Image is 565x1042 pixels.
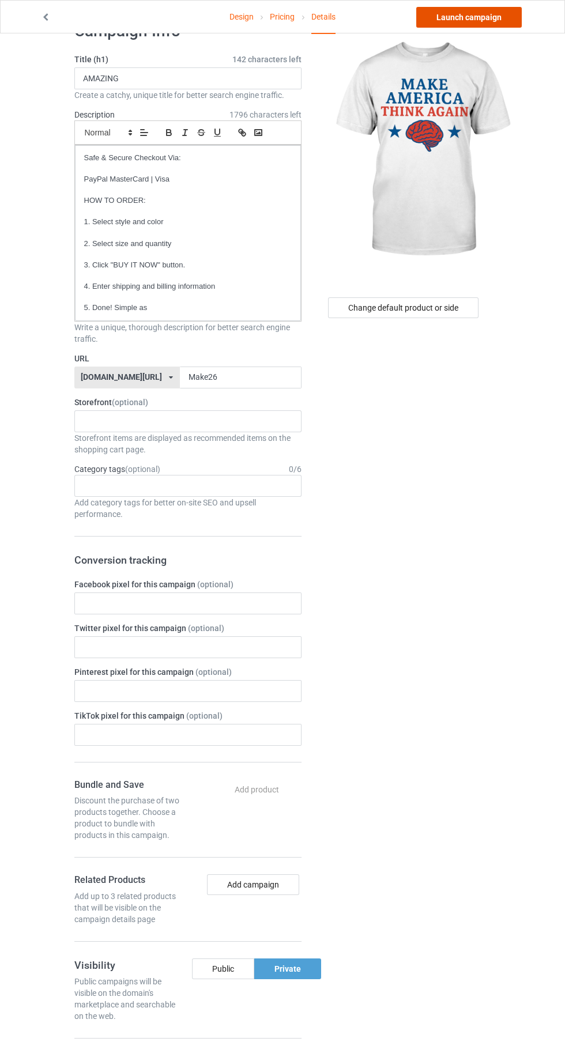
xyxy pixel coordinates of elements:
label: Facebook pixel for this campaign [74,579,302,590]
a: Pricing [270,1,295,33]
p: 4. Enter shipping and billing information [84,281,292,292]
span: 142 characters left [232,54,302,65]
span: (optional) [188,624,224,633]
div: Create a catchy, unique title for better search engine traffic. [74,89,302,101]
label: Description [74,110,115,119]
div: Discount the purchase of two products together. Choose a product to bundle with products in this ... [74,795,184,841]
p: HOW TO ORDER: [84,195,292,206]
h4: Related Products [74,874,184,886]
div: Write a unique, thorough description for better search engine traffic. [74,322,302,345]
span: 1796 characters left [229,109,302,120]
button: Add campaign [207,874,299,895]
label: TikTok pixel for this campaign [74,710,302,722]
p: 1. Select style and color [84,217,292,228]
div: [DOMAIN_NAME][URL] [81,373,162,381]
div: Add up to 3 related products that will be visible on the campaign details page [74,890,184,925]
div: 0 / 6 [289,463,302,475]
span: (optional) [112,398,148,407]
div: Public [192,958,254,979]
p: Safe & Secure Checkout Via: [84,153,292,164]
span: (optional) [125,465,160,474]
p: 5. Done! Simple as [84,303,292,314]
div: Public campaigns will be visible on the domain's marketplace and searchable on the web. [74,976,184,1022]
label: Title (h1) [74,54,302,65]
label: Category tags [74,463,160,475]
span: (optional) [195,667,232,677]
label: Twitter pixel for this campaign [74,622,302,634]
div: Private [254,958,321,979]
h3: Conversion tracking [74,553,302,567]
h4: Bundle and Save [74,779,184,791]
a: Launch campaign [416,7,522,28]
div: Change default product or side [328,297,479,318]
h3: Visibility [74,958,184,972]
label: Pinterest pixel for this campaign [74,666,302,678]
p: PayPal MasterCard | Visa [84,174,292,185]
div: Add category tags for better on-site SEO and upsell performance. [74,497,302,520]
label: Storefront [74,397,302,408]
a: Design [229,1,254,33]
p: 2. Select size and quantity [84,239,292,250]
div: Storefront items are displayed as recommended items on the shopping cart page. [74,432,302,455]
span: (optional) [197,580,233,589]
span: (optional) [186,711,223,720]
label: URL [74,353,302,364]
div: Details [311,1,336,34]
p: 3. Click "BUY IT NOW" button. [84,260,292,271]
